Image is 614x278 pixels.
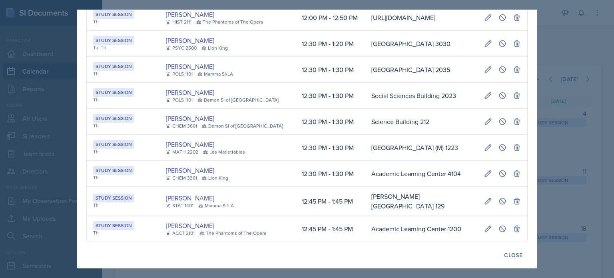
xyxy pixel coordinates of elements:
[199,230,266,237] div: The Phantoms of The Opera
[295,5,365,31] td: 12:00 PM - 12:50 PM
[166,140,214,149] a: [PERSON_NAME]
[166,202,193,209] div: STAT 1401
[166,174,197,182] div: CHEM 3361
[197,70,233,78] div: Mamma SI/LA
[202,174,228,182] div: Lion King
[93,96,153,103] div: Th
[295,31,365,57] td: 12:30 PM - 1:20 PM
[93,166,134,175] div: Study Session
[197,96,279,104] div: Demon SI of [GEOGRAPHIC_DATA]
[93,221,134,230] div: Study Session
[166,36,214,45] a: [PERSON_NAME]
[166,166,214,175] a: [PERSON_NAME]
[166,44,197,52] div: PSYC 2500
[295,161,365,187] td: 12:30 PM - 1:30 PM
[295,83,365,109] td: 12:30 PM - 1:30 PM
[166,18,191,26] div: HIST 2111
[93,148,153,155] div: Th
[201,44,228,52] div: Lion King
[93,174,153,181] div: Th
[295,216,365,242] td: 12:45 PM - 1:45 PM
[365,31,478,57] td: [GEOGRAPHIC_DATA] 3030
[166,221,214,230] a: [PERSON_NAME]
[365,135,478,161] td: [GEOGRAPHIC_DATA] (M) 1223
[166,148,198,156] div: MATH 2202
[295,109,365,135] td: 12:30 PM - 1:30 PM
[93,36,134,45] div: Study Session
[93,229,153,236] div: Th
[93,62,134,71] div: Study Session
[93,114,134,123] div: Study Session
[365,187,478,216] td: [PERSON_NAME][GEOGRAPHIC_DATA] 129
[365,161,478,187] td: Academic Learning Center 4104
[93,194,134,202] div: Study Session
[166,10,214,19] a: [PERSON_NAME]
[93,70,153,77] div: Th
[365,57,478,83] td: [GEOGRAPHIC_DATA] 2035
[166,230,195,237] div: ACCT 2101
[295,187,365,216] td: 12:45 PM - 1:45 PM
[93,10,134,19] div: Study Session
[196,18,263,26] div: The Phantoms of The Opera
[166,114,214,123] a: [PERSON_NAME]
[202,122,283,130] div: Demon SI of [GEOGRAPHIC_DATA]
[365,5,478,31] td: [URL][DOMAIN_NAME]
[295,57,365,83] td: 12:30 PM - 1:30 PM
[365,109,478,135] td: Science Building 212
[203,148,245,156] div: Les Mariettables
[93,202,153,209] div: Th
[93,122,153,129] div: Th
[166,70,193,78] div: POLS 1101
[365,216,478,242] td: Academic Learning Center 1200
[166,122,197,130] div: CHEM 3601
[93,140,134,149] div: Study Session
[166,96,193,104] div: POLS 1101
[295,135,365,161] td: 12:30 PM - 1:30 PM
[166,193,214,203] a: [PERSON_NAME]
[504,252,522,258] div: Close
[499,248,528,262] button: Close
[93,88,134,97] div: Study Session
[93,44,153,51] div: Tu, Th
[166,88,214,97] a: [PERSON_NAME]
[365,83,478,109] td: Social Sciences Building 2023
[93,18,153,25] div: Th
[166,62,214,71] a: [PERSON_NAME]
[198,202,234,209] div: Mamma SI/LA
